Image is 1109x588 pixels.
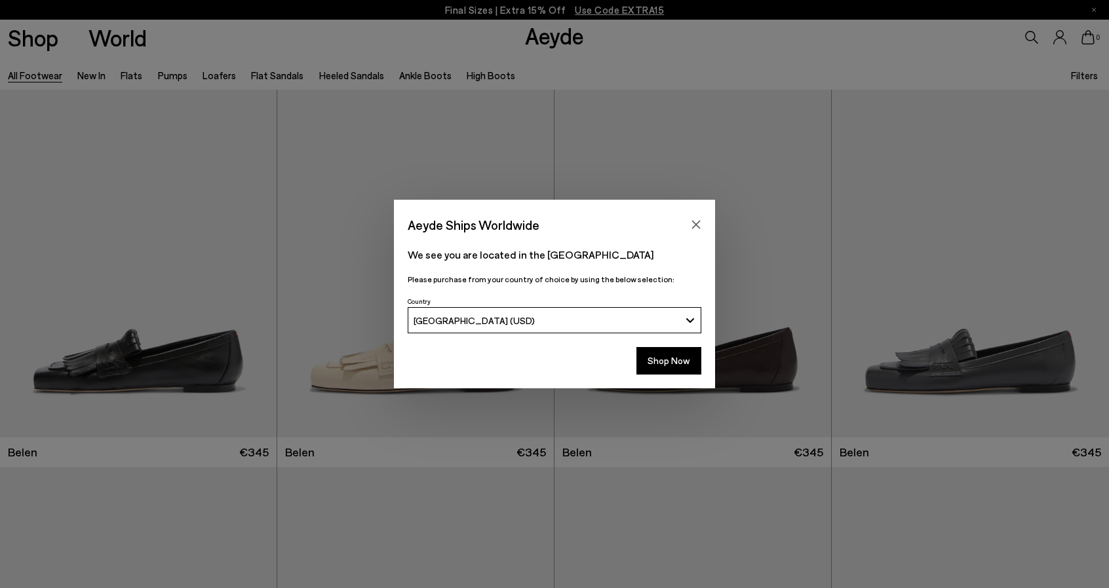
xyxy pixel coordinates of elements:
button: Shop Now [636,347,701,375]
span: Aeyde Ships Worldwide [408,213,539,236]
button: Close [686,215,706,234]
span: [GEOGRAPHIC_DATA] (USD) [414,315,535,326]
span: Country [408,297,431,305]
p: Please purchase from your country of choice by using the below selection: [408,273,701,285]
p: We see you are located in the [GEOGRAPHIC_DATA] [408,247,701,263]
